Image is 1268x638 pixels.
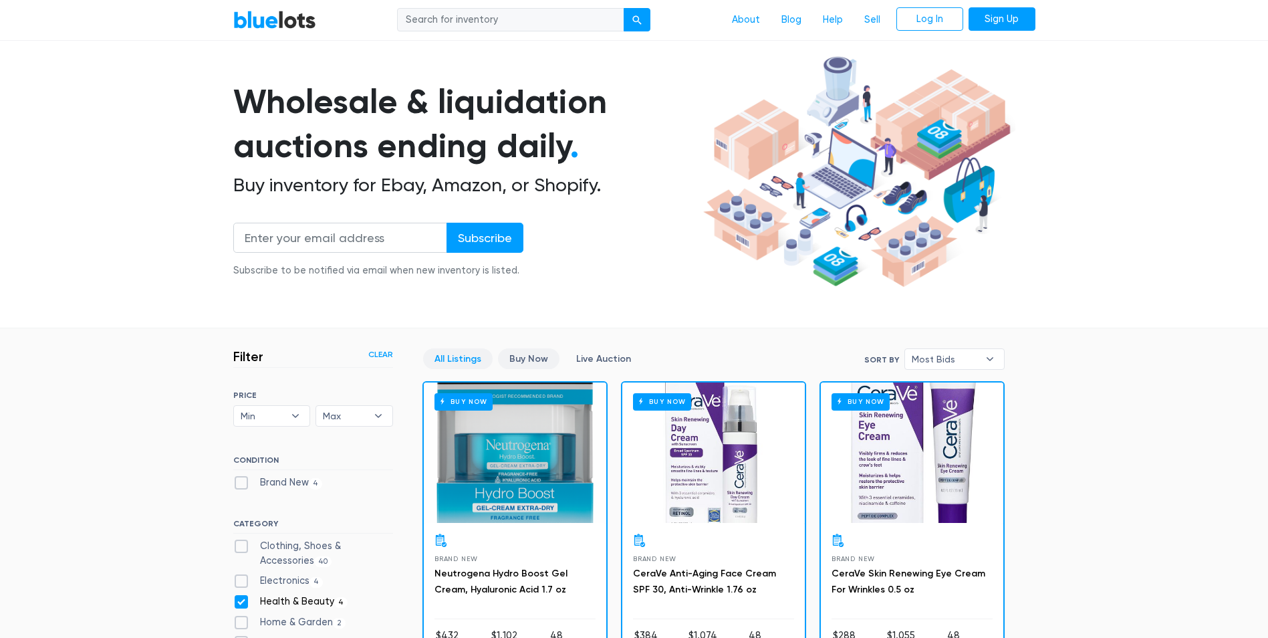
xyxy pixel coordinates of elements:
[912,349,979,369] span: Most Bids
[323,406,367,426] span: Max
[498,348,559,369] a: Buy Now
[233,519,393,534] h6: CATEGORY
[314,556,332,567] span: 40
[821,383,1003,523] a: Buy Now
[832,568,985,595] a: CeraVe Skin Renewing Eye Cream For Wrinkles 0.5 oz
[241,406,285,426] span: Min
[565,348,642,369] a: Live Auction
[633,555,676,562] span: Brand New
[447,223,523,253] input: Subscribe
[699,50,1015,294] img: hero-ee84e7d0318cb26816c560f6b4441b76977f77a177738b4e94f68c95b2b83dbb.png
[368,348,393,360] a: Clear
[434,555,478,562] span: Brand New
[721,7,771,33] a: About
[633,568,776,595] a: CeraVe Anti-Aging Face Cream SPF 30, Anti-Wrinkle 1.76 oz
[633,393,691,410] h6: Buy Now
[812,7,854,33] a: Help
[233,263,523,278] div: Subscribe to be notified via email when new inventory is listed.
[364,406,392,426] b: ▾
[281,406,309,426] b: ▾
[233,391,393,400] h6: PRICE
[434,568,567,595] a: Neutrogena Hydro Boost Gel Cream, Hyaluronic Acid 1.7 oz
[233,223,447,253] input: Enter your email address
[309,577,324,588] span: 4
[233,455,393,470] h6: CONDITION
[832,393,890,410] h6: Buy Now
[333,618,346,629] span: 2
[334,597,348,608] span: 4
[434,393,493,410] h6: Buy Now
[233,475,323,490] label: Brand New
[233,10,316,29] a: BlueLots
[771,7,812,33] a: Blog
[424,383,606,523] a: Buy Now
[896,7,963,31] a: Log In
[233,348,263,364] h3: Filter
[622,383,805,523] a: Buy Now
[233,595,348,609] label: Health & Beauty
[976,349,1004,369] b: ▾
[864,354,899,366] label: Sort By
[233,539,393,568] label: Clothing, Shoes & Accessories
[233,574,324,589] label: Electronics
[969,7,1035,31] a: Sign Up
[397,8,624,32] input: Search for inventory
[233,80,699,169] h1: Wholesale & liquidation auctions ending daily
[233,615,346,630] label: Home & Garden
[423,348,493,369] a: All Listings
[233,174,699,197] h2: Buy inventory for Ebay, Amazon, or Shopify.
[570,126,579,166] span: .
[854,7,891,33] a: Sell
[309,478,323,489] span: 4
[832,555,875,562] span: Brand New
